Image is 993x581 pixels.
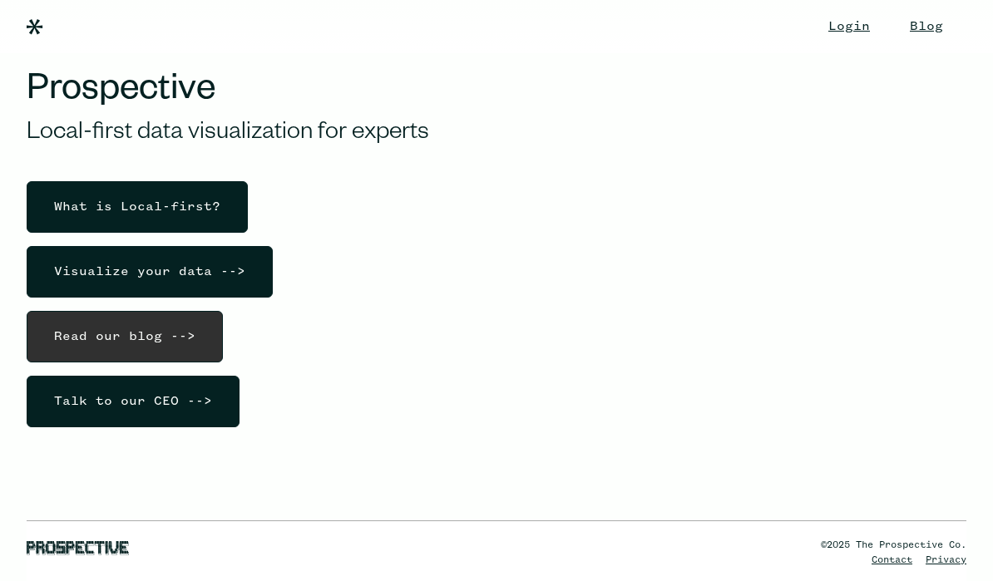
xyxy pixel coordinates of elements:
h1: Local-first data visualization for experts [27,115,966,155]
a: What is Local-first? [27,181,248,233]
a: Privacy [926,555,966,565]
div: Read our blog --> [41,312,209,362]
a: Read our blog --> [27,311,223,362]
div: Talk to our CEO --> [41,377,225,426]
div: Visualize your data --> [41,247,259,297]
a: Visualize your data --> [27,246,273,298]
div: ©2025 The Prospective Co. [821,538,966,553]
a: Talk to our CEO --> [27,376,240,427]
div: What is Local-first? [41,182,234,232]
h1: Prospective [27,73,966,115]
a: Contact [872,555,912,565]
